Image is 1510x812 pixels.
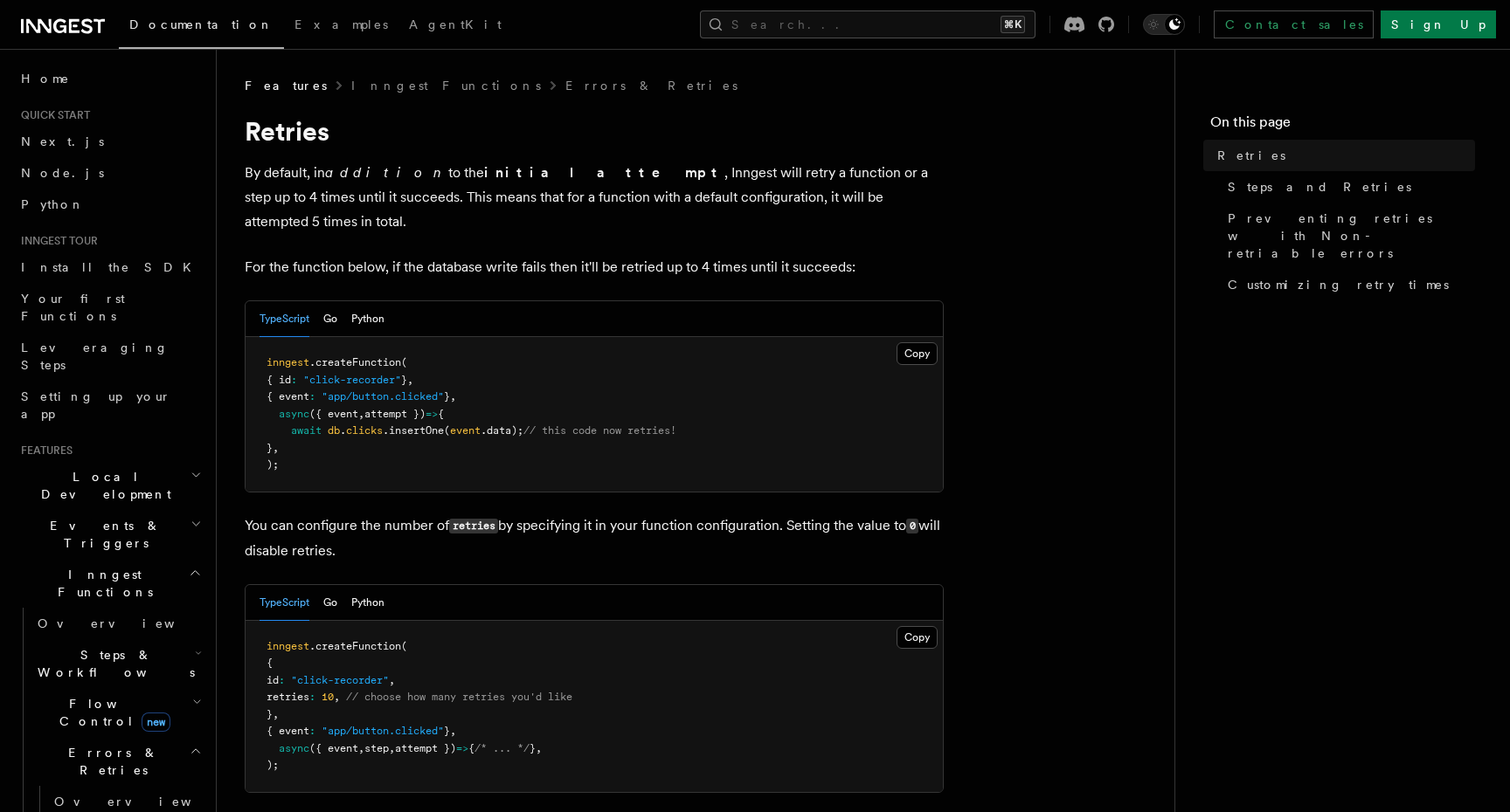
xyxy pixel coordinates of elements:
code: 0 [906,519,918,533]
span: Events & Triggers [14,517,190,552]
span: ); [267,759,279,771]
span: Documentation [129,17,274,31]
span: 10 [322,691,334,703]
span: step [364,742,389,754]
h1: Retries [245,115,944,147]
span: Preventing retries with Non-retriable errors [1228,210,1475,262]
button: Flow Controlnew [31,688,205,737]
span: "app/button.clicked" [322,390,444,403]
a: Inngest Functions [351,77,541,94]
span: // this code now retries! [523,424,676,437]
span: ( [444,424,450,437]
span: Python [21,197,85,211]
a: Leveraging Steps [14,332,205,381]
span: AgentKit [409,17,502,31]
span: => [456,742,468,754]
span: Setting up your app [21,389,171,421]
a: Errors & Retries [565,77,738,94]
span: , [334,691,340,703]
span: inngest [267,640,309,652]
span: Customizing retry times [1228,276,1449,293]
button: Python [351,301,384,337]
span: async [279,742,309,754]
a: Steps and Retries [1221,171,1475,203]
p: By default, in to the , Inngest will retry a function or a step up to 4 times until it succeeds. ... [245,161,944,234]
a: Customizing retry times [1221,269,1475,300]
span: Steps & Workflows [31,646,195,681]
a: Python [14,189,205,220]
span: "click-recorder" [303,374,401,386]
span: Leveraging Steps [21,341,169,372]
span: , [358,742,364,754]
span: Errors & Retries [31,744,190,779]
button: Inngest Functions [14,559,205,608]
button: Search...⌘K [700,10,1036,38]
code: retries [449,519,498,533]
span: id [267,674,279,686]
button: TypeScript [260,585,309,621]
button: Events & Triggers [14,510,205,559]
span: // choose how many retries you'd like [346,691,572,703]
span: } [401,374,407,386]
button: Toggle dark mode [1143,14,1185,35]
span: , [358,408,364,420]
span: "app/button.clicked" [322,725,444,737]
span: , [389,674,395,686]
span: Local Development [14,468,190,503]
span: retries [267,691,309,703]
button: Go [323,301,337,337]
span: Inngest Functions [14,566,189,601]
span: inngest [267,356,309,368]
span: ({ event [309,408,358,420]
a: Setting up your app [14,381,205,430]
span: "click-recorder" [291,674,389,686]
span: } [444,725,450,737]
span: Quick start [14,108,90,122]
span: , [450,725,456,737]
span: , [273,708,279,720]
span: Install the SDK [21,260,202,274]
span: attempt }) [364,408,426,420]
span: , [450,390,456,403]
button: Copy [897,626,938,649]
span: ); [267,458,279,471]
span: db [328,424,340,437]
button: TypeScript [260,301,309,337]
span: Home [21,70,70,87]
h4: On this page [1210,112,1475,140]
a: Your first Functions [14,283,205,332]
span: clicks [346,424,383,437]
span: ( [401,356,407,368]
span: : [309,691,315,703]
strong: initial attempt [484,164,724,181]
button: Local Development [14,461,205,510]
a: Node.js [14,157,205,189]
span: Features [245,77,327,94]
span: Flow Control [31,695,192,730]
span: } [444,390,450,403]
span: Retries [1217,147,1285,164]
a: Retries [1210,140,1475,171]
span: .data); [481,424,523,437]
span: Overview [38,616,218,630]
span: { [267,657,273,669]
span: { event [267,725,309,737]
button: Copy [897,342,938,365]
a: Examples [284,5,398,47]
span: .createFunction [309,640,401,652]
span: : [309,725,315,737]
span: event [450,424,481,437]
button: Steps & Workflows [31,639,205,688]
p: You can configure the number of by specifying it in your function configuration. Setting the valu... [245,513,944,563]
p: For the function below, if the database write fails then it'll be retried up to 4 times until it ... [245,255,944,279]
span: new [142,712,170,732]
span: , [536,742,542,754]
span: } [267,442,273,454]
a: AgentKit [398,5,512,47]
a: Preventing retries with Non-retriable errors [1221,203,1475,269]
span: Features [14,444,73,458]
span: async [279,408,309,420]
span: } [267,708,273,720]
span: { [438,408,444,420]
a: Sign Up [1381,10,1496,38]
